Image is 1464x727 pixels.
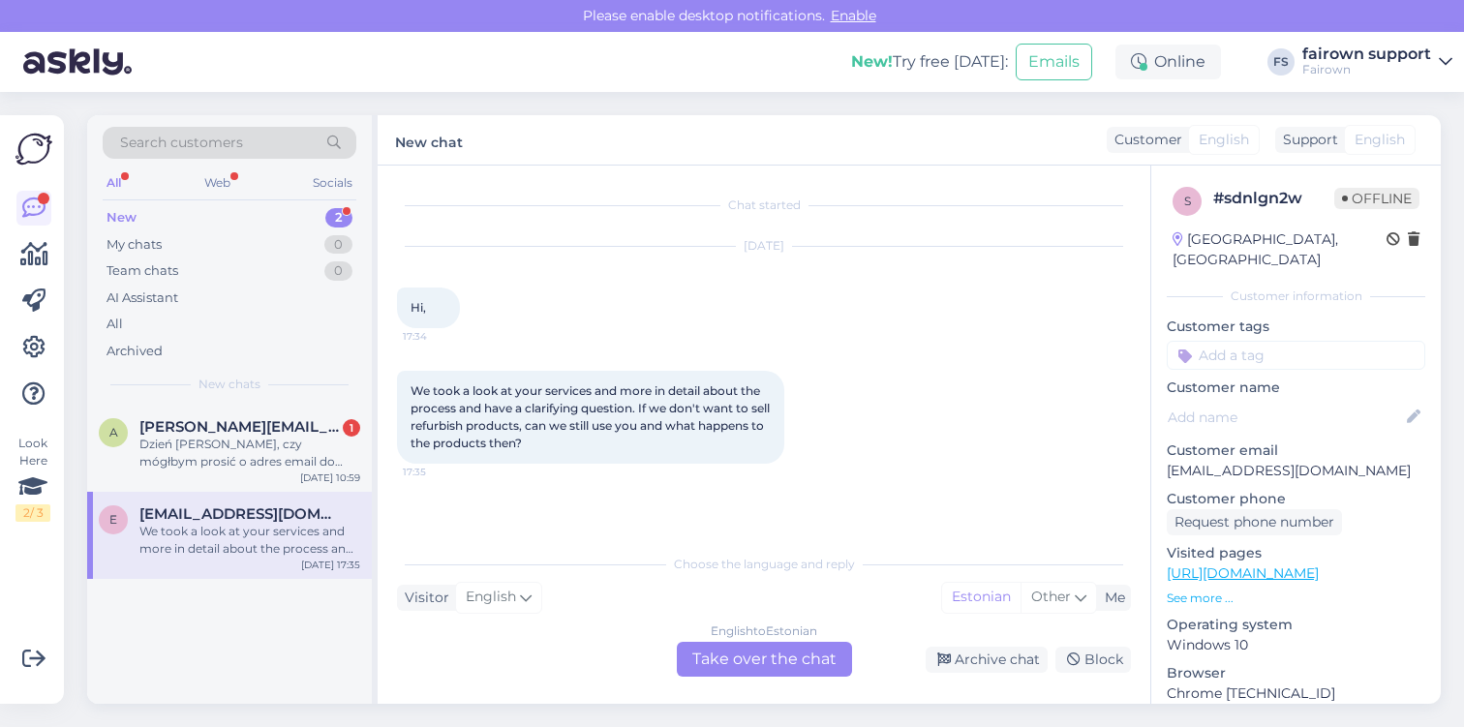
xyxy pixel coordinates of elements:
a: fairown supportFairown [1302,46,1452,77]
img: Askly Logo [15,131,52,167]
p: Operating system [1167,615,1425,635]
p: Customer name [1167,378,1425,398]
span: amelia.nowicka@ispot.pl [139,418,341,436]
div: 0 [324,235,352,255]
div: Support [1275,130,1338,150]
div: My chats [107,235,162,255]
label: New chat [395,127,463,153]
span: New chats [198,376,260,393]
div: Web [200,170,234,196]
div: Take over the chat [677,642,852,677]
span: a [109,425,118,439]
span: We took a look at your services and more in detail about the process and have a clarifying questi... [411,383,773,450]
div: Estonian [942,583,1021,612]
div: New [107,208,137,227]
p: Customer email [1167,440,1425,461]
p: Windows 10 [1167,635,1425,655]
span: e [109,512,117,527]
div: [DATE] 17:35 [301,558,360,572]
div: AI Assistant [107,288,178,308]
p: Browser [1167,663,1425,683]
button: Emails [1016,44,1092,80]
div: All [107,315,123,334]
div: Request phone number [1167,509,1342,535]
input: Add a tag [1167,341,1425,370]
div: [GEOGRAPHIC_DATA], [GEOGRAPHIC_DATA] [1173,229,1387,270]
span: 17:35 [403,465,475,479]
div: [DATE] 10:59 [300,470,360,485]
div: fairown support [1302,46,1431,62]
div: Me [1097,588,1125,608]
div: 2 [325,208,352,227]
a: [URL][DOMAIN_NAME] [1167,564,1319,582]
div: English to Estonian [711,622,817,640]
div: Visitor [397,588,449,608]
span: English [1199,130,1249,150]
p: Customer tags [1167,317,1425,337]
span: Search customers [120,133,243,153]
div: Archive chat [926,647,1048,673]
span: em@boyeadvisory.com [139,505,341,523]
div: # sdnlgn2w [1213,187,1334,210]
div: 1 [343,419,360,437]
span: English [466,587,516,608]
div: All [103,170,125,196]
div: Block [1055,647,1131,673]
span: 17:34 [403,329,475,344]
span: s [1184,194,1191,208]
input: Add name [1168,407,1403,428]
p: See more ... [1167,590,1425,607]
div: Chat started [397,197,1131,214]
b: New! [851,52,893,71]
p: Visited pages [1167,543,1425,563]
div: 0 [324,261,352,281]
span: Offline [1334,188,1419,209]
div: FS [1267,48,1295,76]
p: Chrome [TECHNICAL_ID] [1167,683,1425,704]
div: Online [1115,45,1221,79]
p: Customer phone [1167,489,1425,509]
div: We took a look at your services and more in detail about the process and have a clarifying questi... [139,523,360,558]
div: [DATE] [397,237,1131,255]
p: [EMAIL_ADDRESS][DOMAIN_NAME] [1167,461,1425,481]
div: Team chats [107,261,178,281]
div: 2 / 3 [15,504,50,522]
div: Dzień [PERSON_NAME], czy mógłbym prosić o adres email do kontaktu. Mamy klienta z problemem i chc... [139,436,360,470]
div: Try free [DATE]: [851,50,1008,74]
div: Fairown [1302,62,1431,77]
div: Customer [1107,130,1182,150]
span: English [1355,130,1405,150]
div: Look Here [15,435,50,522]
span: Hi, [411,300,426,315]
span: Other [1031,588,1071,605]
div: Socials [309,170,356,196]
span: Enable [825,7,882,24]
div: Customer information [1167,288,1425,305]
div: Archived [107,342,163,361]
div: Choose the language and reply [397,556,1131,573]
